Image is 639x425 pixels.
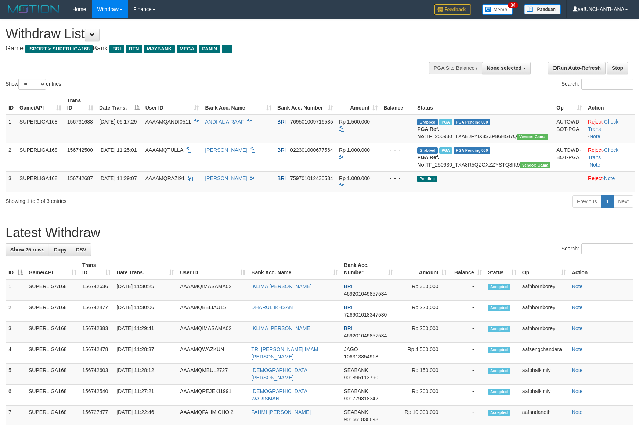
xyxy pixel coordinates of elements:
[429,62,482,74] div: PGA Site Balance /
[6,385,26,406] td: 6
[344,367,368,373] span: SEABANK
[589,162,600,168] a: Note
[519,343,569,364] td: aafsengchandara
[417,126,439,139] b: PGA Ref. No:
[585,171,635,192] td: ·
[17,171,64,192] td: SUPERLIGA168
[450,385,485,406] td: -
[290,119,333,125] span: Copy 769501009716535 to clipboard
[454,119,490,125] span: PGA Pending
[588,147,618,160] a: Check Trans
[177,301,248,322] td: AAAAMQBELIAU15
[202,94,274,115] th: Bank Acc. Name: activate to sort column ascending
[520,162,550,168] span: Vendor URL: https://trx31.1velocity.biz
[251,283,311,289] a: IKLIMA [PERSON_NAME]
[251,346,318,360] a: TRI [PERSON_NAME] IMAM [PERSON_NAME]
[113,279,177,301] td: [DATE] 11:30:25
[344,283,353,289] span: BRI
[344,354,378,360] span: Copy 106313854918 to clipboard
[199,45,220,53] span: PANIN
[585,115,635,143] td: · ·
[6,94,17,115] th: ID
[142,94,202,115] th: User ID: activate to sort column ascending
[588,147,603,153] a: Reject
[519,258,569,279] th: Op: activate to sort column ascending
[99,147,137,153] span: [DATE] 11:25:01
[344,346,358,352] span: JAGO
[177,258,248,279] th: User ID: activate to sort column ascending
[519,385,569,406] td: aafphalkimly
[344,291,387,297] span: Copy 469201049857534 to clipboard
[79,343,113,364] td: 156742478
[248,258,341,279] th: Bank Acc. Name: activate to sort column ascending
[76,247,86,253] span: CSV
[26,279,79,301] td: SUPERLIGA168
[251,325,311,331] a: IKLIMA [PERSON_NAME]
[344,304,353,310] span: BRI
[344,312,387,318] span: Copy 726901018347530 to clipboard
[113,364,177,385] td: [DATE] 11:28:12
[396,279,450,301] td: Rp 350,000
[439,119,452,125] span: Marked by aafromsomean
[145,119,191,125] span: AAAAMQANDI0511
[339,147,370,153] span: Rp 1.000.000
[113,301,177,322] td: [DATE] 11:30:06
[488,368,510,374] span: Accepted
[126,45,142,53] span: BTN
[6,194,261,205] div: Showing 1 to 3 of 3 entries
[414,115,553,143] td: TF_250930_TXAEJFYIX8SZP86HGI7Q
[588,119,618,132] a: Check Trans
[79,301,113,322] td: 156742477
[562,79,633,90] label: Search:
[344,396,378,401] span: Copy 901779818342 to clipboard
[613,195,633,208] a: Next
[344,409,368,415] span: SEABANK
[396,301,450,322] td: Rp 220,000
[67,119,93,125] span: 156731688
[524,4,561,14] img: panduan.png
[589,133,600,139] a: Note
[113,258,177,279] th: Date Trans.: activate to sort column ascending
[274,94,336,115] th: Bank Acc. Number: activate to sort column ascending
[18,79,46,90] select: Showentries
[17,94,64,115] th: Game/API: activate to sort column ascending
[64,94,96,115] th: Trans ID: activate to sort column ascending
[145,147,183,153] span: AAAAMQTULLA
[417,147,438,154] span: Grabbed
[6,364,26,385] td: 5
[177,322,248,343] td: AAAAMQIMASAMA02
[607,62,628,74] a: Stop
[6,79,61,90] label: Show entries
[581,79,633,90] input: Search:
[450,279,485,301] td: -
[396,385,450,406] td: Rp 200,000
[251,388,309,401] a: [DEMOGRAPHIC_DATA] WARISMAN
[177,45,198,53] span: MEGA
[450,258,485,279] th: Balance: activate to sort column ascending
[26,322,79,343] td: SUPERLIGA168
[79,385,113,406] td: 156742540
[6,301,26,322] td: 2
[482,62,531,74] button: None selected
[488,410,510,416] span: Accepted
[10,247,44,253] span: Show 25 rows
[26,385,79,406] td: SUPERLIGA168
[572,346,583,352] a: Note
[99,119,137,125] span: [DATE] 06:17:29
[25,45,93,53] span: ISPORT > SUPERLIGA168
[396,364,450,385] td: Rp 150,000
[488,305,510,311] span: Accepted
[450,364,485,385] td: -
[344,417,378,422] span: Copy 901661830698 to clipboard
[572,304,583,310] a: Note
[79,364,113,385] td: 156742603
[205,119,244,125] a: ANDI AL A RAAF
[482,4,513,15] img: Button%20Memo.svg
[488,389,510,395] span: Accepted
[553,94,585,115] th: Op: activate to sort column ascending
[6,225,633,240] h1: Latest Withdraw
[519,301,569,322] td: aafnhornborey
[113,322,177,343] td: [DATE] 11:29:41
[6,279,26,301] td: 1
[177,364,248,385] td: AAAAMQMBUL2727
